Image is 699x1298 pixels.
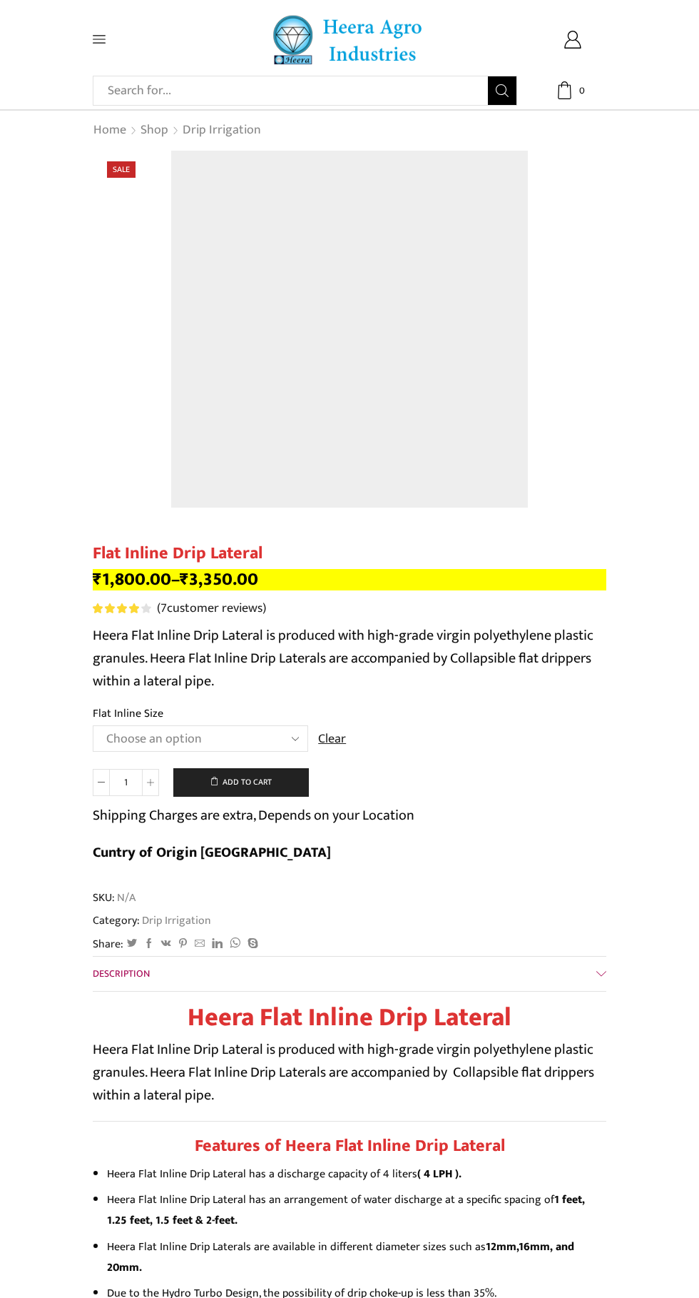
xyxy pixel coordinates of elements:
[93,565,171,594] bdi: 1,800.00
[195,1132,505,1160] strong: Features of Heera Flat Inline Drip Lateral
[110,769,142,796] input: Product quantity
[107,1237,606,1277] li: Heera Flat Inline Drip Laterals are available in different diameter sizes such as
[539,81,606,99] a: 0
[157,600,266,618] a: (7customer reviews)
[93,624,606,693] p: Heera Flat Inline Drip Lateral is produced with high-grade virgin polyethylene plastic granules. ...
[93,565,102,594] span: ₹
[93,936,123,952] span: Share:
[93,603,150,613] div: Rated 4.00 out of 5
[173,768,309,797] button: Add to cart
[93,890,606,906] span: SKU:
[107,1189,606,1230] li: Heera Flat Inline Drip Lateral has an arrangement of water discharge at a specific spacing of
[171,151,528,508] img: Flat Inline Drip Lateral
[182,121,262,140] a: Drip Irrigation
[488,76,516,105] button: Search button
[93,121,127,140] a: Home
[93,569,606,590] p: –
[93,965,150,982] span: Description
[93,1038,606,1107] p: Heera Flat Inline Drip Lateral is produced with high-grade virgin polyethylene plastic granules. ...
[93,121,262,140] nav: Breadcrumb
[160,598,167,619] span: 7
[318,730,346,749] a: Clear options
[107,1164,606,1184] li: Heera Flat Inline Drip Lateral has a discharge capacity of 4 liters
[93,603,139,613] span: Rated out of 5 based on customer ratings
[101,76,488,105] input: Search for...
[115,890,136,906] span: N/A
[140,121,169,140] a: Shop
[417,1164,461,1183] strong: ( 4 LPH ).
[93,840,331,865] b: Cuntry of Origin [GEOGRAPHIC_DATA]
[93,543,606,564] h1: Flat Inline Drip Lateral
[180,565,189,594] span: ₹
[107,1237,574,1277] strong: 12mm,16mm, and 20mm.
[180,565,258,594] bdi: 3,350.00
[574,84,588,98] span: 0
[188,996,511,1039] strong: Heera Flat Inline Drip Lateral
[93,957,606,991] a: Description
[93,804,414,827] p: Shipping Charges are extra, Depends on your Location
[93,603,153,613] span: 7
[107,161,136,178] span: Sale
[93,912,211,929] span: Category:
[93,705,163,722] label: Flat Inline Size
[140,911,211,930] a: Drip Irrigation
